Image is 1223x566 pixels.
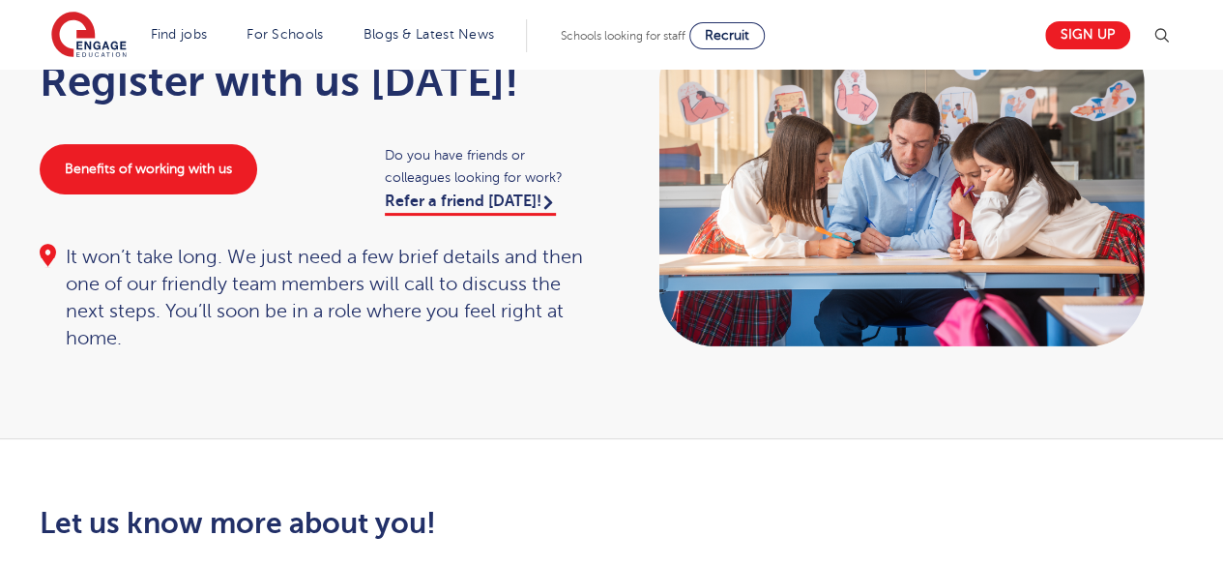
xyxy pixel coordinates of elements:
[40,507,793,540] h2: Let us know more about you!
[151,27,208,42] a: Find jobs
[1045,21,1130,49] a: Sign up
[364,27,495,42] a: Blogs & Latest News
[40,144,257,194] a: Benefits of working with us
[705,28,749,43] span: Recruit
[561,29,685,43] span: Schools looking for staff
[689,22,765,49] a: Recruit
[385,144,593,189] span: Do you have friends or colleagues looking for work?
[40,244,593,352] div: It won’t take long. We just need a few brief details and then one of our friendly team members wi...
[385,193,556,216] a: Refer a friend [DATE]!
[247,27,323,42] a: For Schools
[40,57,593,105] h1: Register with us [DATE]!
[51,12,127,60] img: Engage Education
